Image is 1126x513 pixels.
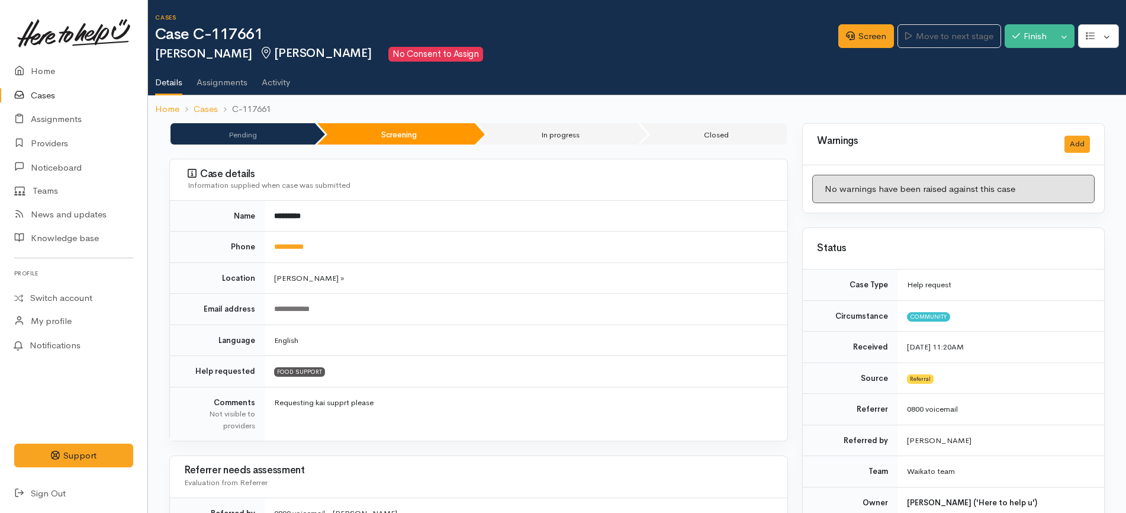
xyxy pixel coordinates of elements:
td: Email address [170,294,265,325]
td: Phone [170,232,265,263]
td: Referrer [803,394,897,425]
td: 0800 voicemail [897,394,1104,425]
td: Case Type [803,270,897,300]
td: Requesting kai supprt please [265,387,787,441]
h2: [PERSON_NAME] [155,47,838,62]
h3: Referrer needs assessment [184,465,773,476]
td: Received [803,332,897,363]
h1: Case C-117661 [155,26,838,43]
div: Not visible to providers [184,408,255,431]
li: C-117661 [218,102,271,116]
td: Name [170,201,265,232]
b: [PERSON_NAME] ('Here to help u') [907,498,1037,508]
td: Language [170,325,265,356]
td: English [265,325,787,356]
span: Community [907,312,950,322]
button: Support [14,444,133,468]
td: Circumstance [803,300,897,332]
li: In progress [477,123,638,145]
td: Comments [170,387,265,441]
button: Add [1064,136,1090,153]
td: Help requested [170,356,265,387]
a: Move to next stage [897,24,1000,49]
a: Details [155,62,182,96]
time: [DATE] 11:20AM [907,342,964,352]
li: Screening [317,123,475,145]
li: Closed [640,123,787,145]
a: Home [155,102,179,116]
td: Source [803,363,897,394]
div: No warnings have been raised against this case [812,175,1095,204]
nav: breadcrumb [148,95,1126,123]
a: Assignments [197,62,247,95]
span: [PERSON_NAME] [259,46,371,60]
span: [PERSON_NAME] » [274,273,344,283]
td: [PERSON_NAME] [897,425,1104,456]
h6: Cases [155,14,838,21]
h3: Case details [188,168,773,180]
span: Referral [907,374,934,384]
span: FOOD SUPPORT [274,367,325,377]
button: Finish [1005,24,1054,49]
td: Team [803,456,897,488]
h3: Status [817,243,1090,254]
h6: Profile [14,265,133,281]
h3: Warnings [817,136,1050,147]
span: No Consent to Assign [388,47,483,62]
span: Evaluation from Referrer [184,477,268,488]
li: Pending [170,123,315,145]
div: Information supplied when case was submitted [188,179,773,191]
a: Activity [262,62,290,95]
a: Screen [838,24,894,49]
a: Cases [194,102,218,116]
td: Location [170,262,265,294]
span: Waikato team [907,466,955,476]
td: Referred by [803,425,897,456]
td: Help request [897,270,1104,300]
